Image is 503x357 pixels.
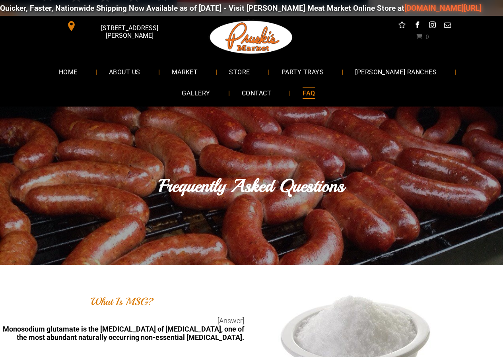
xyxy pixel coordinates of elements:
[3,325,244,341] b: Monosodium glutamate is the [MEDICAL_DATA] of [MEDICAL_DATA], one of the most abundant naturally ...
[97,61,152,82] a: ABOUT US
[170,83,222,104] a: GALLERY
[270,61,336,82] a: PARTY TRAYS
[47,61,89,82] a: HOME
[217,61,262,82] a: STORE
[343,61,449,82] a: [PERSON_NAME] RANCHES
[61,20,183,32] a: [STREET_ADDRESS][PERSON_NAME]
[78,20,181,43] span: [STREET_ADDRESS][PERSON_NAME]
[427,20,437,32] a: instagram
[230,83,283,104] a: CONTACT
[91,295,153,308] font: What Is MSG?
[218,316,244,325] span: [Answer]
[159,175,344,197] font: Frequently Asked Questions
[160,61,210,82] a: MARKET
[291,83,327,104] a: FAQ
[442,20,453,32] a: email
[397,20,407,32] a: Social network
[412,20,422,32] a: facebook
[425,33,429,39] span: 0
[208,16,294,59] img: Pruski-s+Market+HQ+Logo2-1920w.png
